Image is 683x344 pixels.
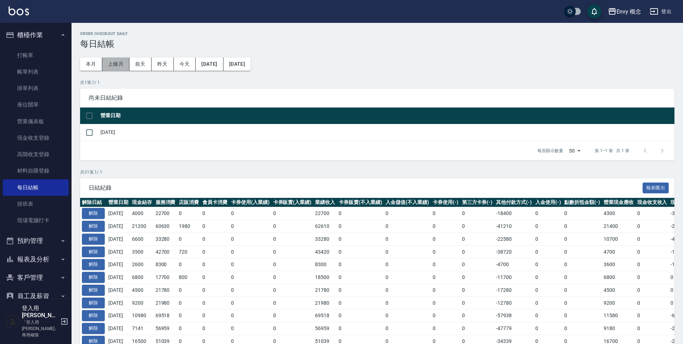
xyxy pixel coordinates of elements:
[460,309,495,322] td: 0
[534,220,563,233] td: 0
[460,258,495,271] td: 0
[107,220,130,233] td: [DATE]
[494,207,534,220] td: -18400
[22,305,58,319] h5: 登入用[PERSON_NAME]
[271,233,314,245] td: 0
[201,284,229,296] td: 0
[107,284,130,296] td: [DATE]
[229,207,271,220] td: 0
[177,198,201,207] th: 店販消費
[635,309,669,322] td: 0
[562,258,602,271] td: 0
[534,284,563,296] td: 0
[107,296,130,309] td: [DATE]
[130,233,154,245] td: 6600
[177,271,201,284] td: 800
[384,284,431,296] td: 0
[602,258,635,271] td: 3600
[534,198,563,207] th: 入金使用(-)
[602,296,635,309] td: 9200
[647,5,674,18] button: 登出
[107,309,130,322] td: [DATE]
[177,296,201,309] td: 0
[337,245,384,258] td: 0
[82,272,105,283] button: 解除
[107,271,130,284] td: [DATE]
[566,141,583,160] div: 50
[431,309,460,322] td: 0
[643,183,669,194] button: 報表匯出
[431,233,460,245] td: 0
[130,220,154,233] td: 21200
[534,271,563,284] td: 0
[3,212,69,229] a: 現場電腦打卡
[534,322,563,335] td: 0
[201,296,229,309] td: 0
[3,146,69,163] a: 高階收支登錄
[3,113,69,130] a: 營業儀表板
[313,220,337,233] td: 62610
[537,148,563,154] p: 每頁顯示數量
[460,296,495,309] td: 0
[6,314,20,329] img: Person
[313,296,337,309] td: 21980
[99,124,674,141] td: [DATE]
[130,198,154,207] th: 現金結存
[229,322,271,335] td: 0
[562,284,602,296] td: 0
[201,245,229,258] td: 0
[460,198,495,207] th: 第三方卡券(-)
[384,296,431,309] td: 0
[229,198,271,207] th: 卡券使用(入業績)
[154,207,177,220] td: 22700
[130,296,154,309] td: 9200
[460,220,495,233] td: 0
[102,58,129,71] button: 上個月
[313,245,337,258] td: 43420
[130,207,154,220] td: 4000
[130,322,154,335] td: 7141
[154,233,177,245] td: 33280
[177,220,201,233] td: 1980
[595,148,629,154] p: 第 1–1 筆 共 1 筆
[384,322,431,335] td: 0
[602,309,635,322] td: 11580
[534,309,563,322] td: 0
[82,323,105,334] button: 解除
[271,258,314,271] td: 0
[3,130,69,146] a: 現金收支登錄
[3,47,69,64] a: 打帳單
[384,233,431,245] td: 0
[313,309,337,322] td: 69518
[534,296,563,309] td: 0
[229,233,271,245] td: 0
[635,233,669,245] td: 0
[460,284,495,296] td: 0
[80,58,102,71] button: 本月
[587,4,601,19] button: save
[201,198,229,207] th: 會員卡消費
[129,58,152,71] button: 前天
[616,7,642,16] div: Envy 概念
[154,296,177,309] td: 21980
[223,58,251,71] button: [DATE]
[384,309,431,322] td: 0
[107,233,130,245] td: [DATE]
[460,245,495,258] td: 0
[229,271,271,284] td: 0
[82,208,105,219] button: 解除
[229,220,271,233] td: 0
[460,271,495,284] td: 0
[337,207,384,220] td: 0
[337,309,384,322] td: 0
[177,207,201,220] td: 0
[271,207,314,220] td: 0
[3,163,69,179] a: 材料自購登錄
[130,258,154,271] td: 2600
[107,245,130,258] td: [DATE]
[635,245,669,258] td: 0
[494,322,534,335] td: -47779
[229,284,271,296] td: 0
[562,322,602,335] td: 0
[82,298,105,309] button: 解除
